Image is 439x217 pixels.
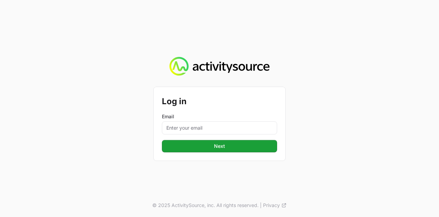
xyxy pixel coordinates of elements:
[162,95,277,108] h2: Log in
[263,202,287,209] a: Privacy
[169,57,269,76] img: Activity Source
[260,202,262,209] span: |
[162,121,277,134] input: Enter your email
[152,202,259,209] p: © 2025 ActivitySource, inc. All rights reserved.
[162,140,277,152] button: Next
[166,142,273,150] span: Next
[162,113,277,120] label: Email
